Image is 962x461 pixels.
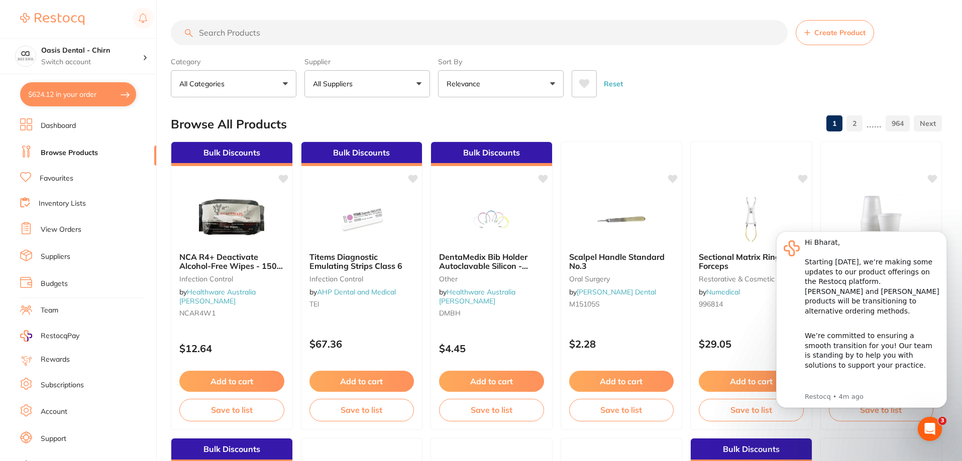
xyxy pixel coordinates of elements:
[699,275,804,283] small: restorative & cosmetic
[309,252,402,271] span: Titems Diagnostic Emulating Strips Class 6
[309,252,414,271] b: Titems Diagnostic Emulating Strips Class 6
[179,371,284,392] button: Add to cart
[41,57,143,67] p: Switch account
[44,22,178,172] div: Message content
[577,287,656,296] a: [PERSON_NAME] Dental
[179,275,284,283] small: Infection Control
[179,287,256,305] a: Healthware Australia [PERSON_NAME]
[179,252,284,271] b: NCA R4+ Deactivate Alcohol-Free Wipes - 150 Wipes/Pack
[447,79,484,89] p: Relevance
[309,299,319,309] span: TEI
[938,417,946,425] span: 3
[313,79,357,89] p: All Suppliers
[20,13,84,25] img: Restocq Logo
[848,194,914,244] img: Plastic Cups White 6oz 1000/Carton
[23,24,39,40] img: Profile image for Restocq
[179,252,283,280] span: NCA R4+ Deactivate Alcohol-Free Wipes - 150 Wipes/Pack
[20,330,79,342] a: RestocqPay
[171,20,788,45] input: Search Products
[569,338,674,350] p: $2.28
[41,148,98,158] a: Browse Products
[44,176,178,185] p: Message from Restocq, sent 4m ago
[41,46,143,56] h4: Oasis Dental - Chirn
[309,287,396,296] span: by
[16,46,36,66] img: Oasis Dental - Chirn
[171,117,287,131] h2: Browse All Products
[589,194,654,244] img: Scalpel Handle Standard No.3
[918,417,942,441] iframe: Intercom live chat
[569,287,656,296] span: by
[699,287,740,296] span: by
[20,8,84,31] a: Restocq Logo
[309,399,414,421] button: Save to list
[886,113,910,133] a: 964
[431,142,552,166] div: Bulk Discounts
[438,57,564,66] label: Sort By
[699,252,804,271] b: Sectional Matrix Ring Forceps
[179,309,216,318] span: NCAR4W1
[846,113,863,133] a: 2
[171,57,296,66] label: Category
[814,29,866,37] span: Create Product
[41,355,70,365] a: Rewards
[304,70,430,97] button: All Suppliers
[459,194,524,244] img: DentaMedix Bib Holder Autoclavable Silicon - 1/pack
[439,252,528,280] span: DentaMedix Bib Holder Autoclavable Silicon - 1/pack
[317,287,396,296] a: AHP Dental and Medical
[15,15,186,192] div: message notification from Restocq, 4m ago. Hi Bharat, Starting 11 August, we’re making some updat...
[699,371,804,392] button: Add to cart
[569,275,674,283] small: oral surgery
[301,142,422,166] div: Bulk Discounts
[867,118,882,129] p: ......
[569,371,674,392] button: Add to cart
[20,330,32,342] img: RestocqPay
[699,299,723,309] span: 996814
[171,70,296,97] button: All Categories
[439,343,544,354] p: $4.45
[796,20,874,45] button: Create Product
[41,305,58,316] a: Team
[179,343,284,354] p: $12.64
[718,194,784,244] img: Sectional Matrix Ring Forceps
[44,160,178,219] div: Simply reply to this message and we’ll be in touch to guide you through these next steps. We are ...
[44,22,178,100] div: Hi Bharat, Starting [DATE], we’re making some updates to our product offerings on the Restocq pla...
[44,105,178,155] div: We’re committed to ensuring a smooth transition for you! Our team is standing by to help you with...
[41,279,68,289] a: Budgets
[761,216,962,434] iframe: Intercom notifications message
[179,287,256,305] span: by
[439,399,544,421] button: Save to list
[439,252,544,271] b: DentaMedix Bib Holder Autoclavable Silicon - 1/pack
[439,287,515,305] span: by
[41,407,67,417] a: Account
[439,275,544,283] small: other
[309,371,414,392] button: Add to cart
[171,142,292,166] div: Bulk Discounts
[304,57,430,66] label: Supplier
[569,299,600,309] span: M15105S
[569,252,674,271] b: Scalpel Handle Standard No.3
[439,371,544,392] button: Add to cart
[569,252,665,271] span: Scalpel Handle Standard No.3
[699,252,780,271] span: Sectional Matrix Ring Forceps
[41,252,70,262] a: Suppliers
[40,174,73,184] a: Favourites
[699,338,804,350] p: $29.05
[826,113,842,133] a: 1
[179,79,229,89] p: All Categories
[601,70,626,97] button: Reset
[438,70,564,97] button: Relevance
[569,399,674,421] button: Save to list
[41,434,66,444] a: Support
[439,287,515,305] a: Healthware Australia [PERSON_NAME]
[329,194,394,244] img: Titems Diagnostic Emulating Strips Class 6
[309,338,414,350] p: $67.36
[199,194,264,244] img: NCA R4+ Deactivate Alcohol-Free Wipes - 150 Wipes/Pack
[41,380,84,390] a: Subscriptions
